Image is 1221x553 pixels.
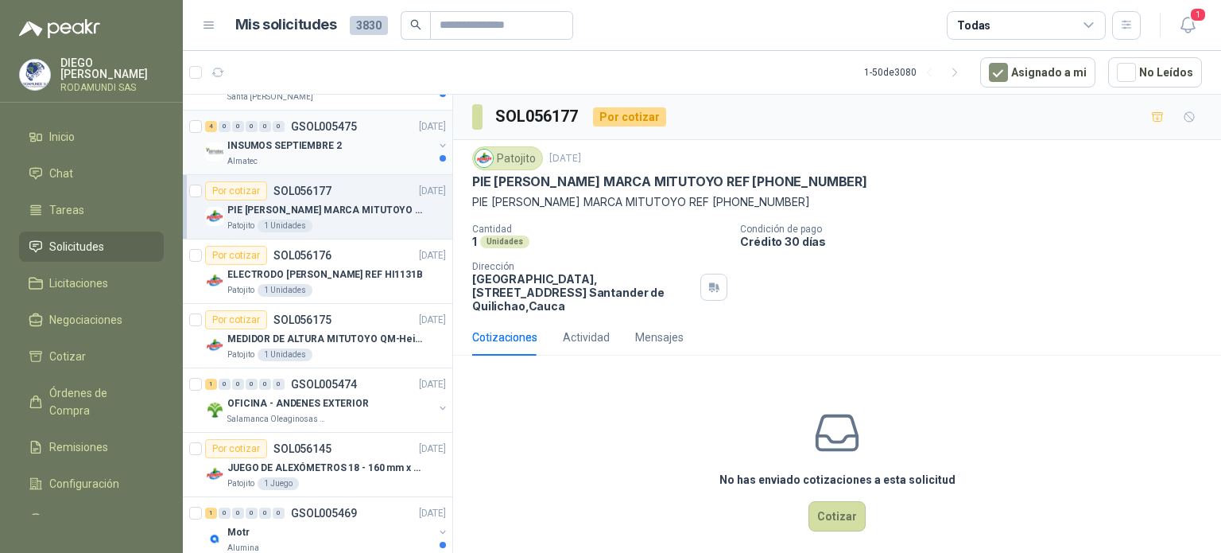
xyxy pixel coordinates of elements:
p: [DATE] [419,119,446,134]
p: Crédito 30 días [740,235,1215,248]
p: Patojito [227,477,254,490]
a: Configuración [19,469,164,499]
h1: Mis solicitudes [235,14,337,37]
p: SOL056177 [273,185,331,197]
p: Salamanca Oleaginosas SAS [227,413,328,426]
a: Por cotizarSOL056177[DATE] Company LogoPIE [PERSON_NAME] MARCA MITUTOYO REF [PHONE_NUMBER]Patojit... [183,175,452,240]
img: Company Logo [205,400,224,419]
a: 4 0 0 0 0 0 GSOL005475[DATE] Company LogoINSUMOS SEPTIEMBRE 2Almatec [205,117,449,168]
span: Negociaciones [49,311,122,329]
img: Company Logo [205,271,224,290]
div: 0 [259,508,271,519]
div: 1 Unidades [258,349,312,361]
img: Company Logo [205,465,224,484]
div: Todas [957,17,990,34]
p: PIE [PERSON_NAME] MARCA MITUTOYO REF [PHONE_NUMBER] [472,193,1202,211]
p: SOL056175 [273,314,331,325]
p: [DATE] [419,248,446,263]
div: 1 Juego [258,477,299,490]
p: [GEOGRAPHIC_DATA], [STREET_ADDRESS] Santander de Quilichao , Cauca [472,272,694,313]
img: Company Logo [205,207,224,226]
div: 0 [259,379,271,390]
div: 1 [205,379,217,390]
p: Dirección [472,261,694,272]
div: 0 [232,508,244,519]
p: DIEGO [PERSON_NAME] [60,57,164,80]
a: Remisiones [19,432,164,462]
div: 0 [273,379,285,390]
p: GSOL005474 [291,379,357,390]
img: Company Logo [475,150,493,167]
div: 0 [273,508,285,519]
p: Patojito [227,284,254,297]
p: [DATE] [419,506,446,521]
button: 1 [1173,11,1202,40]
div: 1 - 50 de 3080 [864,60,967,85]
img: Company Logo [20,60,50,90]
button: No Leídos [1108,57,1202,88]
div: 1 Unidades [258,220,312,232]
span: 1 [1189,7,1207,22]
a: Solicitudes [19,232,164,262]
p: [DATE] [419,442,446,457]
a: Por cotizarSOL056176[DATE] Company LogoELECTRODO [PERSON_NAME] REF HI1131BPatojito1 Unidades [183,240,452,304]
p: 1 [472,235,477,248]
p: ELECTRODO [PERSON_NAME] REF HI1131B [227,267,423,282]
div: 0 [246,379,258,390]
span: Remisiones [49,438,108,456]
p: JUEGO DE ALEXÓMETROS 18 - 160 mm x 0,01 mm 2824-S3 [227,461,425,476]
div: 0 [219,379,231,390]
div: Actividad [563,329,610,346]
h3: No has enviado cotizaciones a esta solicitud [719,471,955,489]
a: Por cotizarSOL056175[DATE] Company LogoMEDIDOR DE ALTURA MITUTOYO QM-Height 518-245Patojito1 Unid... [183,304,452,368]
div: 0 [246,121,258,132]
p: Patojito [227,220,254,232]
div: 0 [273,121,285,132]
div: Por cotizar [205,439,267,458]
a: Cotizar [19,341,164,372]
div: Por cotizar [205,181,267,201]
p: INSUMOS SEPTIEMBRE 2 [227,138,342,154]
a: Negociaciones [19,305,164,335]
div: 1 [205,508,217,519]
p: Motr [227,525,250,540]
img: Company Logo [205,336,224,355]
p: [DATE] [419,377,446,392]
a: Manuales y ayuda [19,505,164,535]
span: search [410,19,421,30]
p: OFICINA - ANDENES EXTERIOR [227,396,369,411]
span: Solicitudes [49,238,104,255]
a: 1 0 0 0 0 0 GSOL005474[DATE] Company LogoOFICINA - ANDENES EXTERIORSalamanca Oleaginosas SAS [205,375,449,426]
div: 0 [219,508,231,519]
img: Logo peakr [19,19,100,38]
span: Órdenes de Compra [49,384,149,419]
p: [DATE] [419,184,446,199]
p: SOL056145 [273,443,331,454]
div: 0 [246,508,258,519]
a: Chat [19,158,164,189]
div: Por cotizar [205,310,267,329]
p: MEDIDOR DE ALTURA MITUTOYO QM-Height 518-245 [227,332,425,347]
p: RODAMUNDI SAS [60,83,164,92]
div: Por cotizar [205,246,267,265]
button: Cotizar [808,501,866,532]
p: PIE [PERSON_NAME] MARCA MITUTOYO REF [PHONE_NUMBER] [472,173,867,190]
p: Almatec [227,155,258,168]
img: Company Logo [205,529,224,548]
a: Inicio [19,122,164,152]
button: Asignado a mi [980,57,1095,88]
span: Licitaciones [49,275,108,292]
a: Por cotizarSOL056145[DATE] Company LogoJUEGO DE ALEXÓMETROS 18 - 160 mm x 0,01 mm 2824-S3Patojito... [183,433,452,497]
div: Cotizaciones [472,329,537,346]
a: Tareas [19,195,164,225]
a: Órdenes de Compra [19,378,164,426]
div: Por cotizar [593,107,666,127]
p: [DATE] [419,313,446,328]
div: 0 [232,379,244,390]
div: Patojito [472,146,543,170]
div: 1 Unidades [258,284,312,297]
p: Condición de pago [740,224,1215,235]
span: Chat [49,165,73,182]
div: 4 [205,121,217,132]
h3: SOL056177 [495,104,580,129]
